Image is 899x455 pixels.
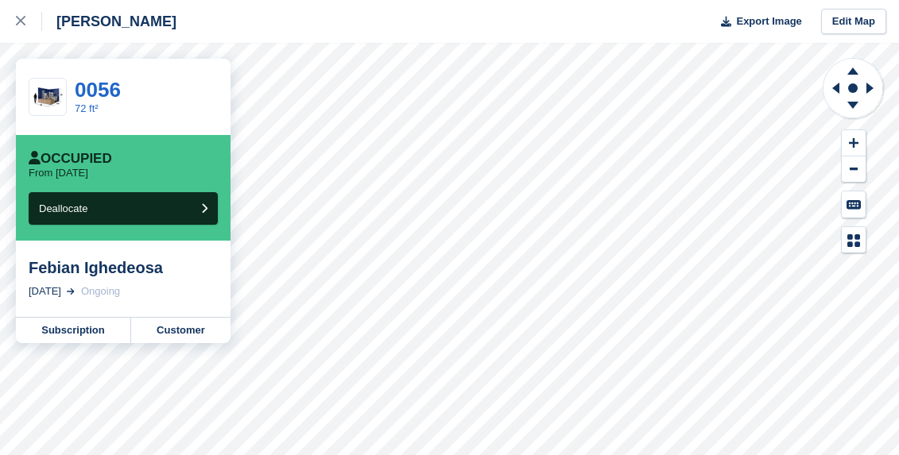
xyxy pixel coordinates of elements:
button: Map Legend [842,227,866,253]
span: Export Image [736,13,801,29]
p: From [DATE] [29,167,88,179]
a: Customer [131,318,231,343]
div: Ongoing [81,283,120,299]
button: Keyboard Shortcuts [842,191,866,218]
button: Export Image [711,9,802,35]
img: 10-ft-container.jpg [29,83,66,111]
div: Febian Ighedeosa [29,258,218,277]
button: Zoom In [842,130,866,156]
a: Subscription [16,318,131,343]
button: Zoom Out [842,156,866,183]
a: 72 ft² [75,102,99,114]
div: [DATE] [29,283,61,299]
img: arrow-right-light-icn-cde0832a797a2874e46488d9cf13f60e5c3a73dbe684e267c42b8395dfbc2abf.svg [67,288,75,295]
a: Edit Map [821,9,886,35]
span: Deallocate [39,202,87,214]
a: 0056 [75,78,121,102]
div: [PERSON_NAME] [42,12,176,31]
button: Deallocate [29,192,218,225]
div: Occupied [29,151,112,167]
